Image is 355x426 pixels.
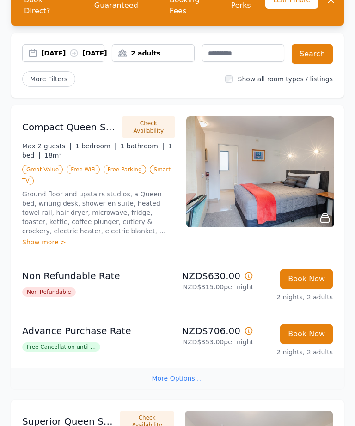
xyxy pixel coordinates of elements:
[22,237,175,247] div: Show more >
[104,165,146,174] span: Free Parking
[292,44,333,64] button: Search
[22,287,76,297] span: Non Refundable
[181,337,253,347] p: NZD$353.00 per night
[75,142,117,150] span: 1 bedroom |
[22,189,175,236] p: Ground floor and upstairs studios, a Queen bed, writing desk, shower en suite, heated towel rail,...
[181,269,253,282] p: NZD$630.00
[280,324,333,344] button: Book Now
[122,116,175,138] button: Check Availability
[181,282,253,292] p: NZD$315.00 per night
[22,165,63,174] span: Great Value
[120,142,164,150] span: 1 bathroom |
[22,324,174,337] p: Advance Purchase Rate
[112,49,194,58] div: 2 adults
[181,324,253,337] p: NZD$706.00
[22,142,72,150] span: Max 2 guests |
[238,75,333,83] label: Show all room types / listings
[261,292,333,302] p: 2 nights, 2 adults
[261,347,333,357] p: 2 nights, 2 adults
[41,49,104,58] div: [DATE] [DATE]
[67,165,100,174] span: Free WiFi
[22,71,75,87] span: More Filters
[22,342,100,352] span: Free Cancellation until ...
[22,121,116,134] h3: Compact Queen Studio
[44,152,61,159] span: 18m²
[280,269,333,289] button: Book Now
[11,368,344,389] div: More Options ...
[22,269,174,282] p: Non Refundable Rate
